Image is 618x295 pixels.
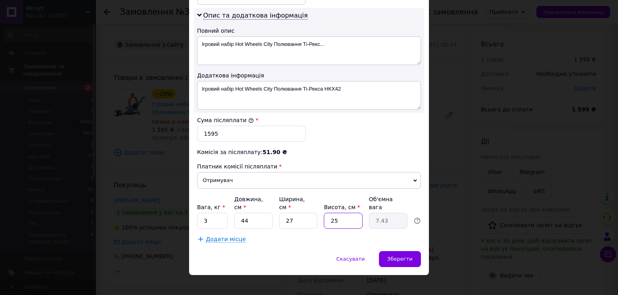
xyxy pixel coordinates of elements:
label: Сума післяплати [197,117,254,123]
label: Довжина, см [234,196,263,210]
div: Повний опис [197,27,421,35]
label: Ширина, см [279,196,305,210]
div: Комісія за післяплату: [197,148,421,156]
span: 51.90 ₴ [263,149,287,155]
span: Опис та додаткова інформація [203,12,308,20]
span: Додати місце [206,236,246,243]
span: Зберегти [387,256,413,262]
label: Висота, см [324,204,360,210]
div: Додаткова інформація [197,71,421,79]
span: Скасувати [336,256,365,262]
label: Вага, кг [197,204,225,210]
div: Об'ємна вага [369,195,407,211]
textarea: Ігровий набір Hot Wheels City Полювання Ті-Рекс... [197,36,421,65]
span: Отримувач [197,172,421,189]
textarea: Ігровий набір Hot Wheels City Полювання Ті-Рекса HKX42 [197,81,421,110]
span: Платник комісії післяплати [197,163,277,170]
